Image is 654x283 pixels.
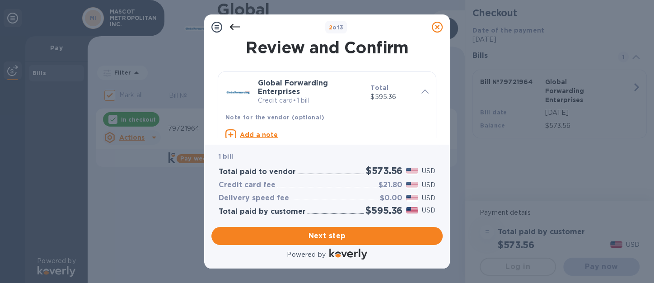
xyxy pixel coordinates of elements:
h3: $21.80 [378,181,402,189]
span: 2 [329,24,332,31]
img: USD [406,168,418,174]
b: Total [370,84,388,91]
p: Credit card • 1 bill [258,96,363,105]
b: of 3 [329,24,344,31]
h3: Delivery speed fee [219,194,289,203]
img: USD [406,182,418,188]
b: 1 bill [219,153,233,160]
button: Next step [211,227,443,245]
h2: $573.56 [366,165,402,176]
h3: Credit card fee [219,181,276,189]
u: Add a note [240,131,278,138]
p: USD [422,206,435,215]
div: Global Forwarding EnterprisesCredit card•1 billTotal$595.36Note for the vendor (optional)Add a note [225,79,429,157]
b: Note for the vendor (optional) [225,114,324,121]
span: Next step [219,231,435,241]
h3: Total paid to vendor [219,168,296,176]
h3: Total paid by customer [219,208,306,216]
h1: Review and Confirm [216,38,438,57]
p: USD [422,193,435,203]
img: USD [406,207,418,213]
img: USD [406,195,418,201]
h2: $595.36 [365,205,402,216]
b: Global Forwarding Enterprises [258,79,328,96]
p: USD [422,180,435,190]
p: USD [422,166,435,176]
img: Logo [329,249,367,259]
p: $595.36 [370,92,414,102]
h3: $0.00 [380,194,402,203]
p: Powered by [287,250,325,259]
